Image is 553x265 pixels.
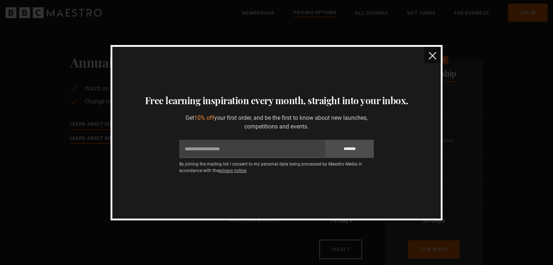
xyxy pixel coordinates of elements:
[194,114,214,121] span: 10% off
[179,114,374,131] p: Get your first order, and be the first to know about new launches, competitions and events.
[219,168,246,173] a: privacy notice
[424,47,441,63] button: close
[121,93,432,108] h3: Free learning inspiration every month, straight into your inbox.
[179,161,374,174] p: By joining the mailing list I consent to my personal data being processed by Maestro Media in acc...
